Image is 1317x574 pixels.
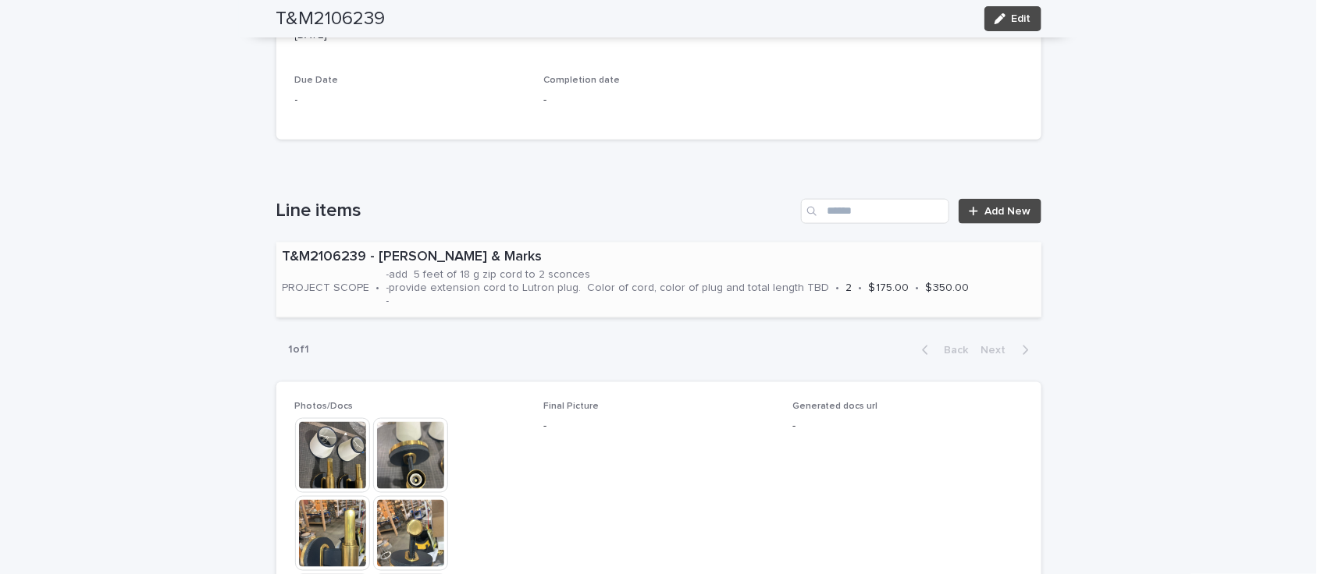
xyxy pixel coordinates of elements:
p: -add 5 feet of 18 g zip cord to 2 sconces -provide extension cord to Lutron plug. Color of cord, ... [386,268,830,307]
p: • [859,282,863,295]
p: - [792,418,1023,434]
span: Add New [985,206,1031,217]
p: • [916,282,920,295]
input: Search [801,199,949,224]
button: Back [909,343,975,357]
p: • [836,282,840,295]
p: - [543,418,774,434]
p: $ 350.00 [926,282,970,295]
span: Next [981,345,1016,356]
h2: T&M2106239 [276,8,386,30]
p: 1 of 1 [276,331,322,369]
p: 2 [846,282,852,295]
span: Edit [1012,13,1031,24]
p: - [295,92,525,108]
span: Due Date [295,76,339,85]
span: Back [935,345,969,356]
h1: Line items [276,200,796,222]
span: Photos/Docs [295,402,354,411]
a: Add New [959,199,1041,224]
a: T&M2106239 - [PERSON_NAME] & MarksPROJECT SCOPE•-add 5 feet of 18 g zip cord to 2 sconces -provid... [276,243,1041,318]
span: Generated docs url [792,402,878,411]
p: PROJECT SCOPE [283,282,370,295]
button: Next [975,343,1041,357]
span: Completion date [543,76,620,85]
span: Final Picture [543,402,599,411]
p: T&M2106239 - [PERSON_NAME] & Marks [283,249,1035,266]
p: - [543,92,774,108]
button: Edit [984,6,1041,31]
p: $ 175.00 [869,282,909,295]
p: • [376,282,380,295]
